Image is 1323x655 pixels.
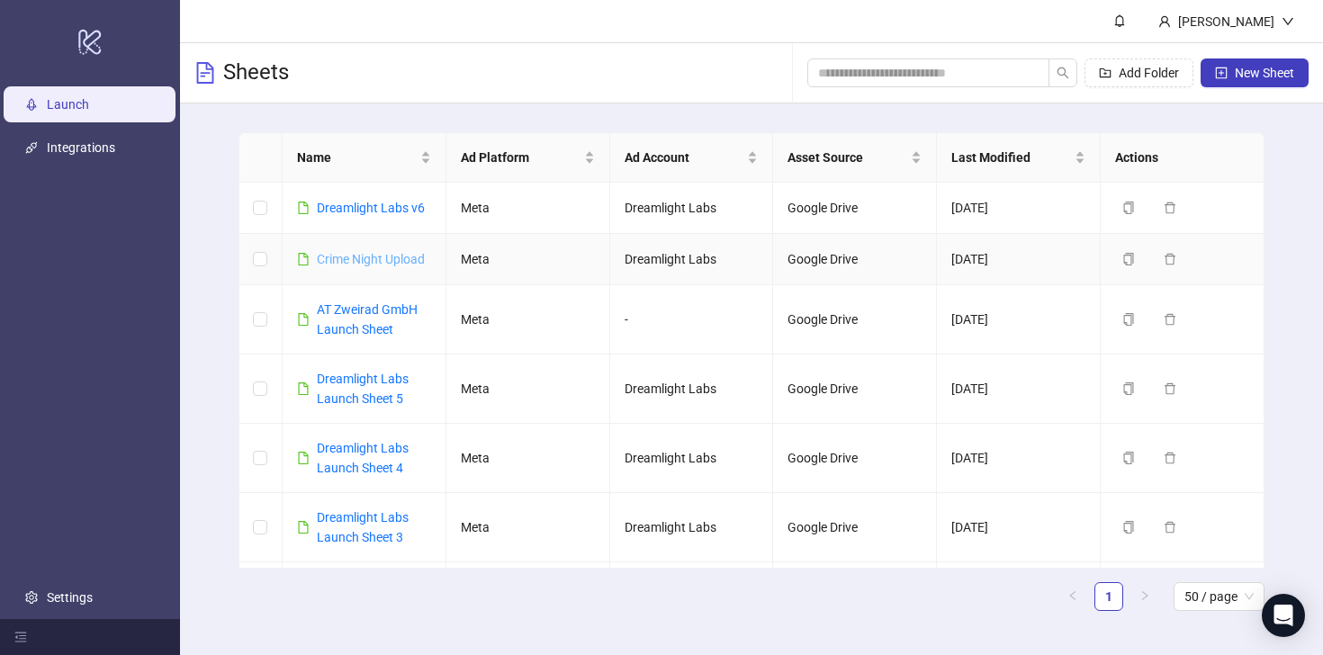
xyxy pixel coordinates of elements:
span: plus-square [1215,67,1228,79]
a: AT Zweirad GmbH Launch Sheet [317,302,418,336]
th: Last Modified [937,133,1101,183]
span: down [1282,15,1294,28]
td: Meta [446,562,610,632]
span: Last Modified [951,148,1071,167]
span: copy [1122,382,1135,395]
button: right [1130,582,1159,611]
td: Meta [446,285,610,354]
a: Dreamlight Labs Launch Sheet 5 [317,372,409,406]
th: Ad Platform [446,133,610,183]
span: copy [1122,452,1135,464]
button: New Sheet [1201,58,1309,87]
span: Name [297,148,417,167]
div: Open Intercom Messenger [1262,594,1305,637]
a: 1 [1095,583,1122,610]
span: copy [1122,202,1135,214]
td: Meta [446,424,610,493]
li: 1 [1094,582,1123,611]
span: copy [1122,521,1135,534]
span: copy [1122,253,1135,265]
span: Ad Platform [461,148,580,167]
span: copy [1122,313,1135,326]
a: Settings [47,590,93,605]
td: Meta [446,234,610,285]
button: Add Folder [1084,58,1193,87]
td: [DATE] [937,285,1101,354]
td: Google Drive [773,424,937,493]
td: Google Drive [773,183,937,234]
td: Meta [446,354,610,424]
span: menu-fold [14,631,27,643]
th: Asset Source [773,133,937,183]
td: Google Drive [773,234,937,285]
a: Crime Night Upload [317,252,425,266]
span: file-text [194,62,216,84]
li: Previous Page [1058,582,1087,611]
th: Name [283,133,446,183]
td: Dreamlight Labs [610,424,774,493]
span: delete [1164,382,1176,395]
span: file [297,202,310,214]
td: [DATE] [937,354,1101,424]
td: [DATE] [937,234,1101,285]
td: - [610,285,774,354]
td: Dreamlight Labs [610,234,774,285]
li: Next Page [1130,582,1159,611]
span: search [1057,67,1069,79]
span: delete [1164,452,1176,464]
div: Page Size [1174,582,1264,611]
span: delete [1164,253,1176,265]
td: Meta [446,183,610,234]
a: Launch [47,97,89,112]
a: Dreamlight Labs Launch Sheet 3 [317,510,409,544]
span: user [1158,15,1171,28]
span: file [297,521,310,534]
span: left [1067,590,1078,601]
td: [DATE] [937,183,1101,234]
span: right [1139,590,1150,601]
td: Dreamlight Labs [610,183,774,234]
span: file [297,452,310,464]
td: Meta [446,493,610,562]
td: Google Drive [773,493,937,562]
th: Actions [1101,133,1264,183]
td: Dreamlight Labs [610,354,774,424]
span: Ad Account [625,148,744,167]
span: delete [1164,313,1176,326]
td: [DATE] [937,562,1101,632]
td: [DATE] [937,493,1101,562]
span: bell [1113,14,1126,27]
td: Dreamlight Labs [610,493,774,562]
a: Dreamlight Labs v6 [317,201,425,215]
span: delete [1164,202,1176,214]
button: left [1058,582,1087,611]
th: Ad Account [610,133,774,183]
span: 50 / page [1184,583,1254,610]
h3: Sheets [223,58,289,87]
a: Dreamlight Labs Launch Sheet 4 [317,441,409,475]
span: New Sheet [1235,66,1294,80]
span: Asset Source [787,148,907,167]
div: [PERSON_NAME] [1171,12,1282,31]
span: file [297,253,310,265]
td: Google Drive [773,354,937,424]
td: Google Drive [773,285,937,354]
span: delete [1164,521,1176,534]
span: file [297,313,310,326]
td: [DATE] [937,424,1101,493]
span: file [297,382,310,395]
td: Google Drive [773,562,937,632]
span: Add Folder [1119,66,1179,80]
a: Integrations [47,140,115,155]
span: folder-add [1099,67,1111,79]
td: Dreamlight Labs [610,562,774,632]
